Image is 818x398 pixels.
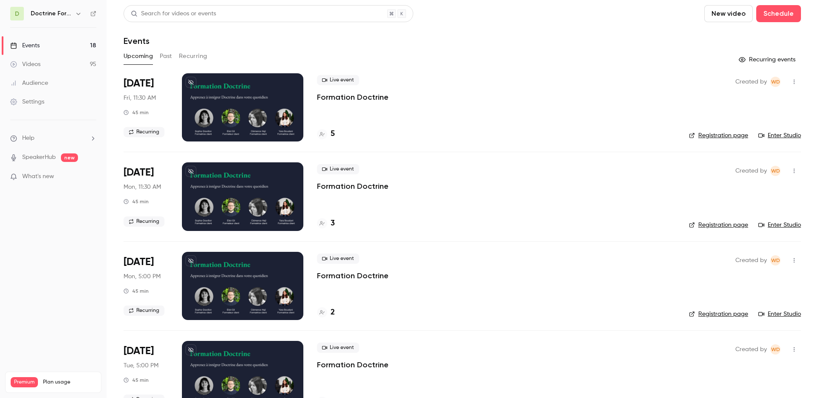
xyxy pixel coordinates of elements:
span: [DATE] [124,77,154,90]
span: Created by [735,255,767,265]
span: [DATE] [124,166,154,179]
button: Past [160,49,172,63]
a: 3 [317,218,335,229]
div: Events [10,41,40,50]
span: Created by [735,77,767,87]
span: Mon, 11:30 AM [124,183,161,191]
a: Formation Doctrine [317,360,389,370]
span: Recurring [124,306,164,316]
span: Live event [317,343,359,353]
span: Webinar Doctrine [770,77,781,87]
span: WD [771,166,780,176]
span: Live event [317,75,359,85]
a: 2 [317,307,335,318]
div: Sep 15 Mon, 5:00 PM (Europe/Paris) [124,252,168,320]
button: New video [704,5,753,22]
h6: Doctrine Formation Avocats [31,9,72,18]
a: Formation Doctrine [317,92,389,102]
span: WD [771,77,780,87]
a: Registration page [689,221,748,229]
div: 45 min [124,377,149,384]
span: Live event [317,254,359,264]
div: 45 min [124,198,149,205]
h4: 3 [331,218,335,229]
span: [DATE] [124,255,154,269]
span: What's new [22,172,54,181]
span: Recurring [124,216,164,227]
span: Live event [317,164,359,174]
span: Recurring [124,127,164,137]
h4: 5 [331,128,335,140]
li: help-dropdown-opener [10,134,96,143]
span: Created by [735,344,767,355]
span: Help [22,134,35,143]
span: Webinar Doctrine [770,344,781,355]
span: new [61,153,78,162]
button: Recurring [179,49,207,63]
h1: Events [124,36,150,46]
a: SpeakerHub [22,153,56,162]
span: Mon, 5:00 PM [124,272,161,281]
div: 45 min [124,109,149,116]
a: Enter Studio [758,310,801,318]
div: Sep 12 Fri, 11:30 AM (Europe/Paris) [124,73,168,141]
span: WD [771,255,780,265]
a: Enter Studio [758,131,801,140]
span: WD [771,344,780,355]
a: Registration page [689,131,748,140]
span: Premium [11,377,38,387]
div: Videos [10,60,40,69]
span: Webinar Doctrine [770,255,781,265]
span: Tue, 5:00 PM [124,361,158,370]
div: Settings [10,98,44,106]
span: Plan usage [43,379,96,386]
a: Formation Doctrine [317,181,389,191]
a: 5 [317,128,335,140]
span: [DATE] [124,344,154,358]
button: Upcoming [124,49,153,63]
button: Recurring events [735,53,801,66]
span: Created by [735,166,767,176]
div: 45 min [124,288,149,294]
a: Enter Studio [758,221,801,229]
a: Registration page [689,310,748,318]
span: Webinar Doctrine [770,166,781,176]
div: Search for videos or events [131,9,216,18]
span: D [15,9,19,18]
div: Sep 15 Mon, 11:30 AM (Europe/Paris) [124,162,168,231]
iframe: Noticeable Trigger [86,173,96,181]
div: Audience [10,79,48,87]
span: Fri, 11:30 AM [124,94,156,102]
button: Schedule [756,5,801,22]
a: Formation Doctrine [317,271,389,281]
h4: 2 [331,307,335,318]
